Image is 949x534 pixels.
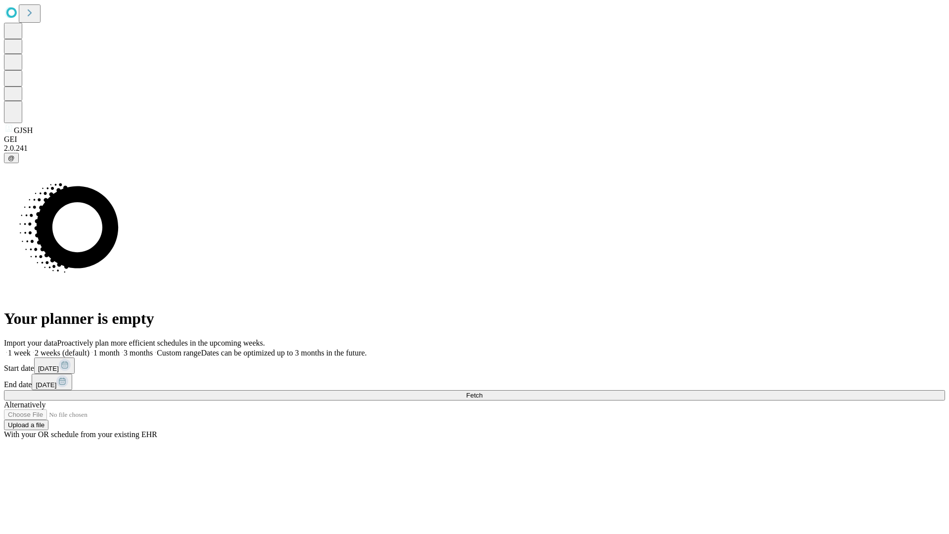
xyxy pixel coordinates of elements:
button: @ [4,153,19,163]
span: 3 months [124,349,153,357]
span: 1 week [8,349,31,357]
span: [DATE] [38,365,59,372]
button: [DATE] [32,374,72,390]
span: 1 month [93,349,120,357]
span: GJSH [14,126,33,134]
button: Upload a file [4,420,48,430]
div: 2.0.241 [4,144,945,153]
div: End date [4,374,945,390]
span: Proactively plan more efficient schedules in the upcoming weeks. [57,339,265,347]
span: @ [8,154,15,162]
span: Dates can be optimized up to 3 months in the future. [201,349,367,357]
span: Fetch [466,392,482,399]
span: 2 weeks (default) [35,349,89,357]
span: With your OR schedule from your existing EHR [4,430,157,439]
span: [DATE] [36,381,56,389]
span: Custom range [157,349,201,357]
span: Alternatively [4,400,45,409]
div: Start date [4,357,945,374]
h1: Your planner is empty [4,310,945,328]
div: GEI [4,135,945,144]
button: [DATE] [34,357,75,374]
span: Import your data [4,339,57,347]
button: Fetch [4,390,945,400]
